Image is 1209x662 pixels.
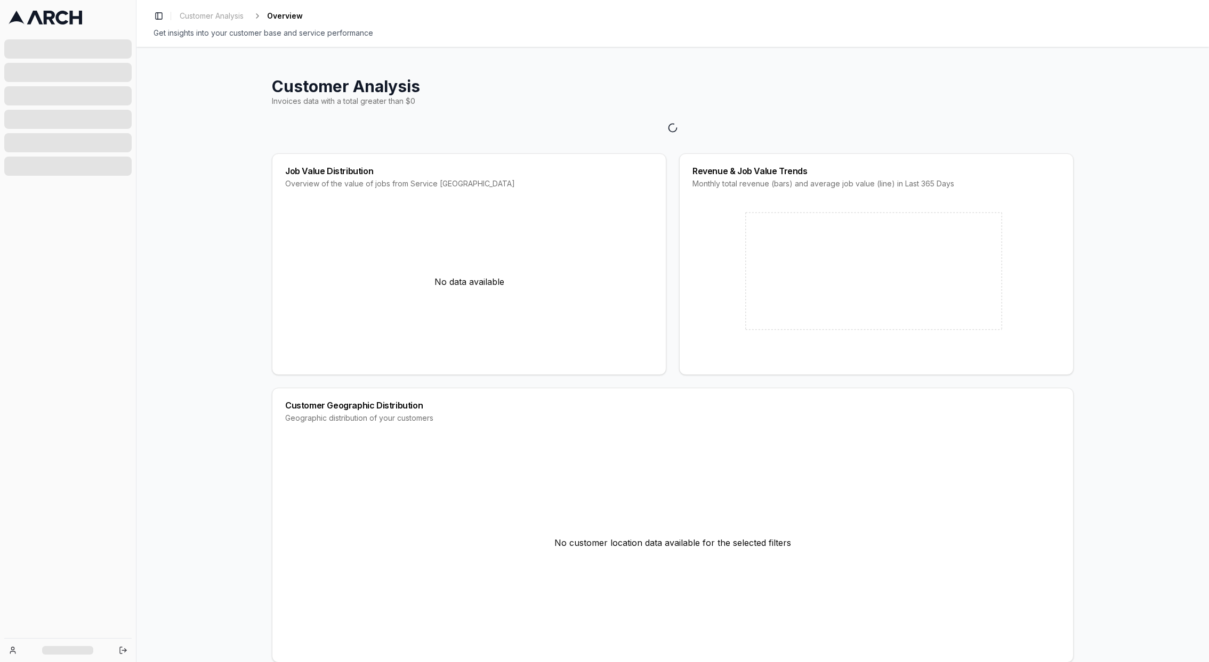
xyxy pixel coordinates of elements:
span: Customer Analysis [180,11,244,21]
span: Overview [267,11,303,21]
div: No customer location data available for the selected filters [285,436,1060,649]
button: Log out [116,643,131,658]
div: Customer Geographic Distribution [285,401,1060,410]
a: Customer Analysis [175,9,248,23]
nav: breadcrumb [175,9,303,23]
div: Monthly total revenue (bars) and average job value (line) in Last 365 Days [692,178,1060,189]
div: Invoices data with a total greater than $0 [272,96,1074,107]
div: No data available [285,202,653,362]
div: Job Value Distribution [285,167,653,175]
div: Revenue & Job Value Trends [692,167,1060,175]
div: Get insights into your customer base and service performance [154,28,1192,38]
div: Overview of the value of jobs from Service [GEOGRAPHIC_DATA] [285,178,653,189]
div: Geographic distribution of your customers [285,413,1060,423]
h1: Customer Analysis [272,77,1074,96]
